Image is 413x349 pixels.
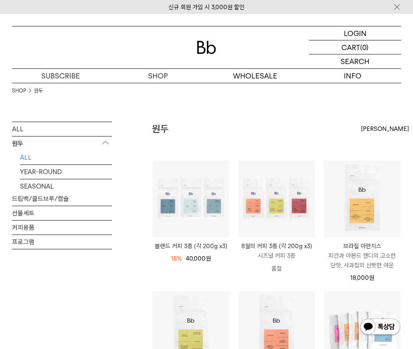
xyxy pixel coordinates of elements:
img: 로고 [197,41,216,54]
a: SEASONAL [20,179,112,193]
p: INFO [304,69,401,83]
a: 8월의 커피 3종 (각 200g x3) 시즈널 커피 3종 [238,241,315,261]
a: SHOP [12,87,26,95]
p: 시즈널 커피 3종 [238,251,315,261]
img: 브라질 아란치스 [324,160,401,237]
span: 18,000 [350,274,374,281]
a: 커피용품 [12,221,112,235]
img: 8월의 커피 3종 (각 200g x3) [238,160,315,237]
p: 브라질 아란치스 [324,241,401,251]
span: 원 [369,274,374,281]
p: 원두 [12,136,112,151]
span: 원 [206,255,211,262]
p: CART [341,40,360,54]
p: SEARCH [341,54,369,68]
p: LOGIN [344,26,367,40]
p: 8월의 커피 3종 (각 200g x3) [238,241,315,251]
a: LOGIN [309,26,401,40]
img: 카카오톡 채널 1:1 채팅 버튼 [359,318,401,337]
a: YEAR-ROUND [20,165,112,179]
p: (0) [360,40,369,54]
a: ALL [12,122,112,136]
img: 블렌드 커피 3종 (각 200g x3) [152,160,229,237]
p: WHOLESALE [206,69,304,83]
a: SHOP [109,69,206,83]
a: 브라질 아란치스 피칸과 아몬드 캔디의 고소한 단맛, 사과칩의 산뜻한 여운 [324,241,401,270]
div: 18% [171,254,182,263]
a: 프로그램 [12,235,112,249]
a: CART (0) [309,40,401,54]
span: 40,000 [186,255,211,262]
p: 품절 [238,261,315,277]
a: 원두 [34,87,43,95]
a: 드립백/콜드브루/캡슐 [12,192,112,206]
span: [PERSON_NAME] [361,124,409,134]
a: 선물세트 [12,206,112,220]
h2: 원두 [152,122,169,136]
a: SUBSCRIBE [12,69,109,83]
a: ALL [20,150,112,164]
a: 블렌드 커피 3종 (각 200g x3) [152,241,229,251]
a: 신규 회원 가입 시 3,000원 할인 [168,4,245,11]
p: 피칸과 아몬드 캔디의 고소한 단맛, 사과칩의 산뜻한 여운 [324,251,401,270]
